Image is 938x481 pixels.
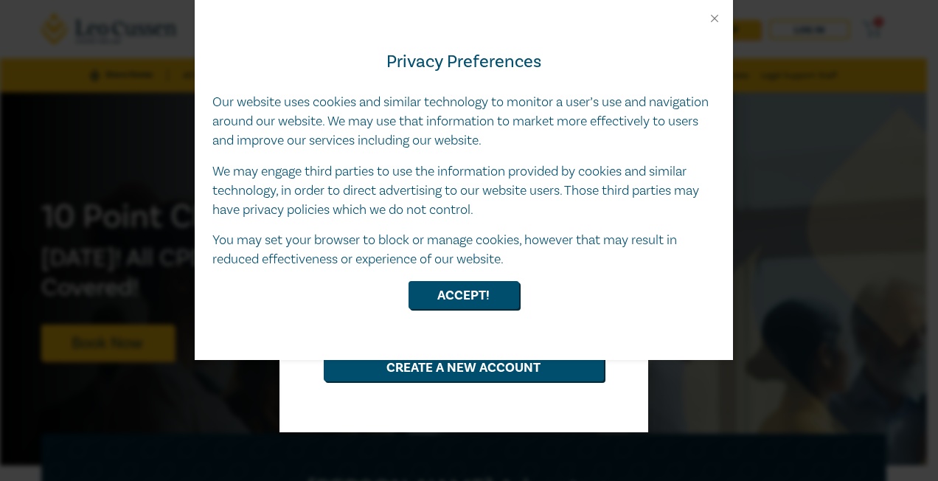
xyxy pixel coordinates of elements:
p: Our website uses cookies and similar technology to monitor a user’s use and navigation around our... [212,93,715,150]
h4: Privacy Preferences [212,49,715,75]
button: Close [708,12,721,25]
button: Accept! [409,281,519,309]
p: You may set your browser to block or manage cookies, however that may result in reduced effective... [212,231,715,269]
p: We may engage third parties to use the information provided by cookies and similar technology, in... [212,162,715,220]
